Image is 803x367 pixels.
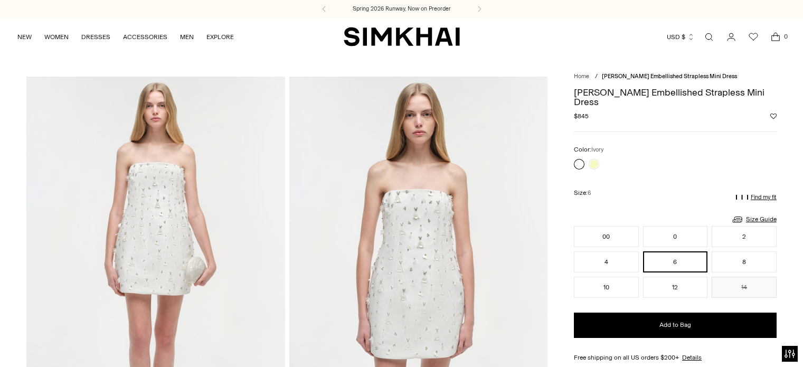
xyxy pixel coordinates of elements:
[712,277,777,298] button: 14
[591,146,603,153] span: Ivory
[574,188,591,198] label: Size:
[344,26,460,47] a: SIMKHAI
[574,353,777,362] div: Free shipping on all US orders $200+
[574,226,639,247] button: 00
[682,353,702,362] a: Details
[712,251,777,272] button: 8
[602,73,737,80] span: [PERSON_NAME] Embellished Strapless Mini Dress
[731,213,777,226] a: Size Guide
[206,25,234,49] a: EXPLORE
[667,25,695,49] button: USD $
[765,26,786,48] a: Open cart modal
[643,226,708,247] button: 0
[588,190,591,196] span: 6
[574,251,639,272] button: 4
[574,73,589,80] a: Home
[659,321,691,330] span: Add to Bag
[743,26,764,48] a: Wishlist
[698,26,720,48] a: Open search modal
[770,113,777,119] button: Add to Wishlist
[574,313,777,338] button: Add to Bag
[712,226,777,247] button: 2
[595,72,598,81] div: /
[574,145,603,155] label: Color:
[574,72,777,81] nav: breadcrumbs
[721,26,742,48] a: Go to the account page
[17,25,32,49] a: NEW
[574,277,639,298] button: 10
[180,25,194,49] a: MEN
[81,25,110,49] a: DRESSES
[643,251,708,272] button: 6
[574,111,589,121] span: $845
[353,5,451,13] a: Spring 2026 Runway, Now on Preorder
[123,25,167,49] a: ACCESSORIES
[44,25,69,49] a: WOMEN
[643,277,708,298] button: 12
[781,32,790,41] span: 0
[574,88,777,107] h1: [PERSON_NAME] Embellished Strapless Mini Dress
